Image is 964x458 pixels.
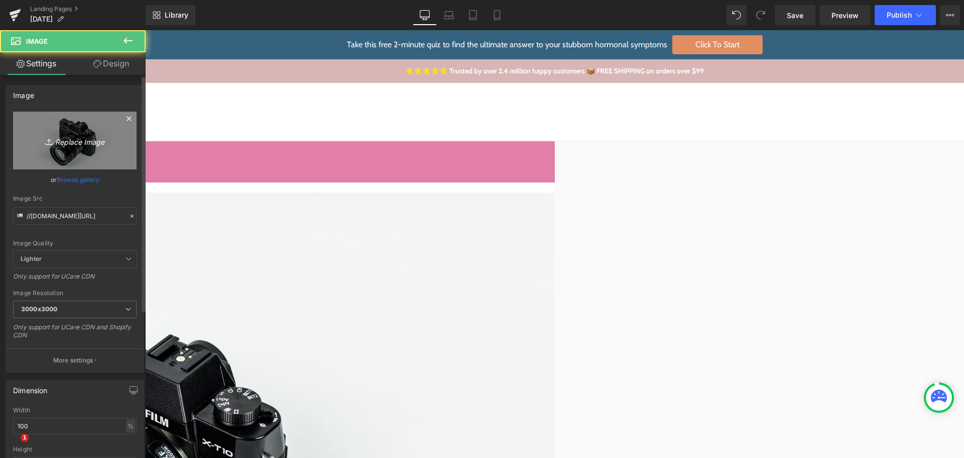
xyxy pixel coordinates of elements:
a: ⭐⭐⭐⭐⭐ Trusted by over 2.4 million happy customers 📦 FREE SHIPPING on orders over $99 [260,36,559,45]
input: auto [13,418,137,434]
span: Save [787,10,803,21]
a: Desktop [413,5,437,25]
a: Mobile [485,5,509,25]
button: More settings [6,348,144,372]
b: 3000x3000 [21,305,57,313]
b: Lighter [21,255,42,262]
button: Undo [727,5,747,25]
div: % [126,419,135,433]
a: Tablet [461,5,485,25]
div: Only support for UCare CDN [13,272,137,287]
i: Replace Image [35,134,115,147]
button: More [940,5,960,25]
span: [DATE] [30,15,53,23]
button: Redo [751,5,771,25]
div: Height [13,446,137,453]
button: Publish [875,5,936,25]
div: Image Src [13,195,137,202]
a: Preview [819,5,871,25]
span: 1 [21,434,29,442]
input: Link [13,207,137,225]
div: Image Resolution [13,290,137,297]
span: Publish [887,11,912,19]
a: Laptop [437,5,461,25]
span: Preview [831,10,859,21]
span: Image [26,37,48,45]
div: Dimension [13,381,48,395]
div: Width [13,407,137,414]
div: Image Quality [13,240,137,247]
a: Design [75,52,148,75]
span: Library [165,11,188,20]
a: New Library [146,5,195,25]
div: Image [13,85,34,100]
div: Only support for UCare CDN and Shopify CDN [13,323,137,346]
a: Landing Pages [30,5,146,13]
div: or [13,174,137,185]
span: Click To Start [527,5,618,24]
a: Browse gallery [57,171,99,189]
p: More settings [53,356,93,365]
